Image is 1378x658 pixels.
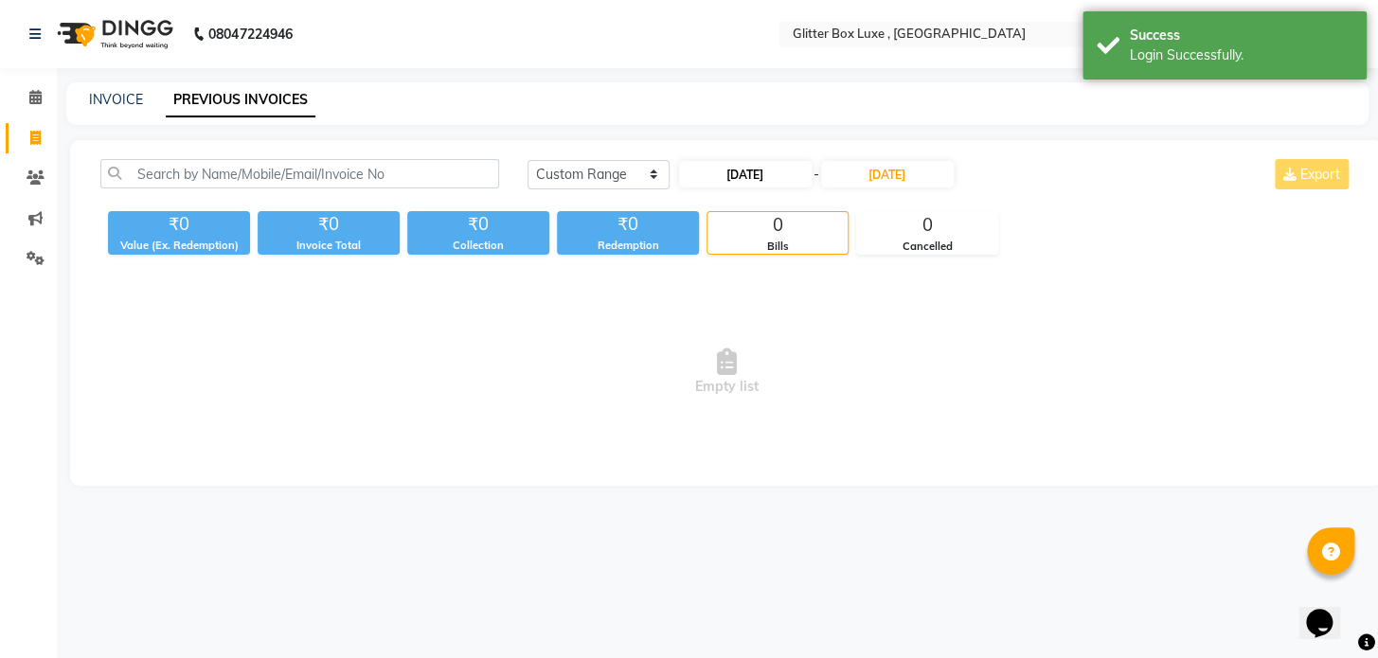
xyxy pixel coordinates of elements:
div: Cancelled [857,239,997,255]
input: Search by Name/Mobile/Email/Invoice No [100,159,499,188]
input: End Date [821,161,954,187]
input: Start Date [679,161,812,187]
span: Empty list [100,277,1352,467]
div: ₹0 [557,211,699,238]
iframe: chat widget [1298,582,1359,639]
a: INVOICE [89,91,143,108]
div: ₹0 [407,211,549,238]
div: 0 [707,212,848,239]
div: Value (Ex. Redemption) [108,238,250,254]
div: Redemption [557,238,699,254]
img: logo [48,8,178,61]
b: 08047224946 [208,8,292,61]
a: PREVIOUS INVOICES [166,83,315,117]
div: Collection [407,238,549,254]
div: Invoice Total [258,238,400,254]
div: ₹0 [108,211,250,238]
span: - [814,165,819,185]
div: Bills [707,239,848,255]
div: 0 [857,212,997,239]
div: ₹0 [258,211,400,238]
div: Login Successfully. [1130,45,1352,65]
div: Success [1130,26,1352,45]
